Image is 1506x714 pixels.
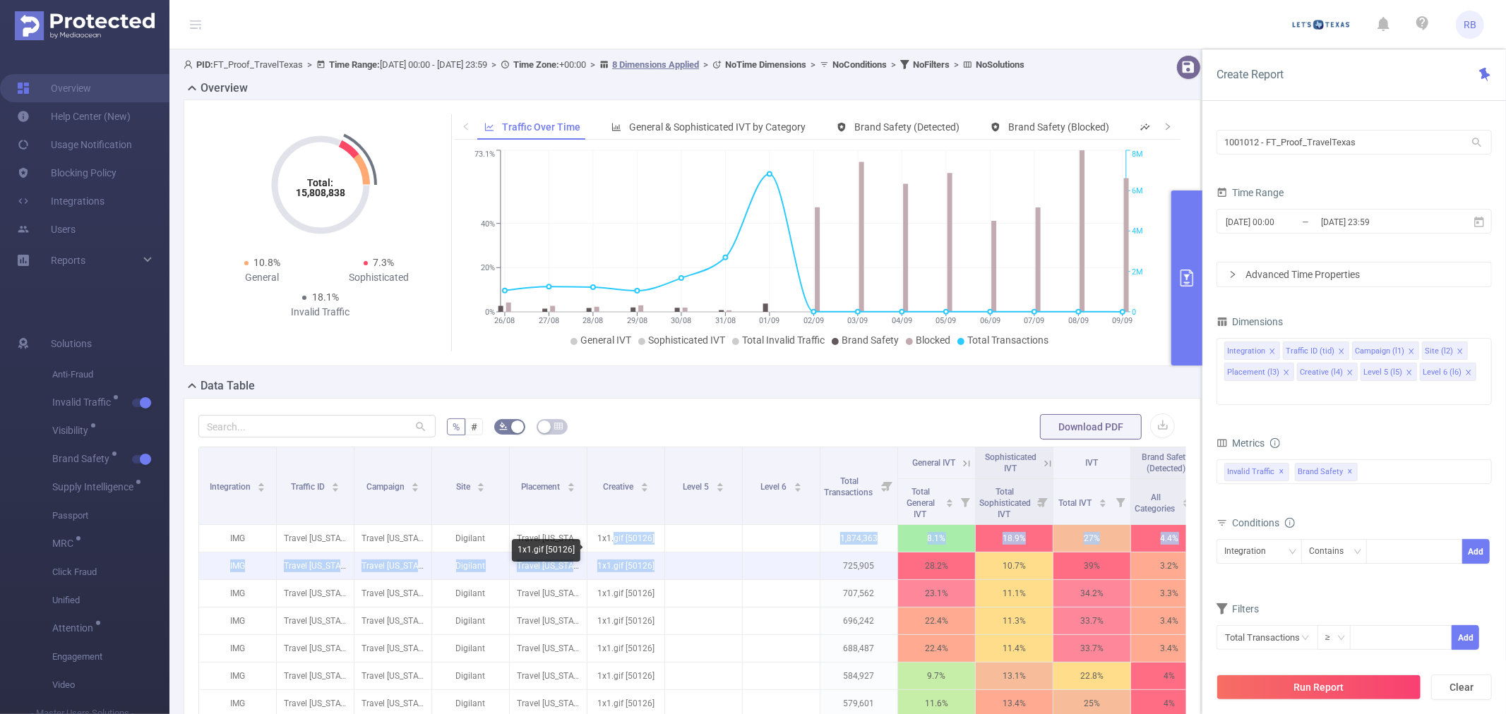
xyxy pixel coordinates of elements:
span: Brand Safety [1295,463,1358,481]
p: 3.4% [1131,607,1208,634]
i: icon: line-chart [484,122,494,132]
p: Travel [US_STATE] [28552] [277,635,354,662]
span: Site [456,482,472,492]
p: Travel [US_STATE] [28552] [277,580,354,607]
tspan: 31/08 [715,316,736,325]
a: Reports [51,246,85,274]
p: Travel [US_STATE] FY25 [253566] [354,580,431,607]
span: Passport [52,502,169,530]
span: FT_Proof_TravelTexas [DATE] 00:00 - [DATE] 23:59 +00:00 [184,59,1024,70]
tspan: 04/09 [892,316,912,325]
span: Visibility [52,425,93,435]
tspan: 01/09 [759,316,779,325]
p: 1x1.gif [50126] [587,662,664,689]
i: icon: caret-down [332,486,340,490]
p: IMG [199,607,276,634]
p: 11.3% [976,607,1053,634]
div: Invalid Traffic [263,305,379,320]
div: Sort [411,480,419,489]
i: icon: caret-up [568,480,575,485]
tspan: Total: [308,177,334,188]
p: 1x1.gif [50126] [587,607,664,634]
i: icon: caret-down [794,486,801,490]
p: 707,562 [820,580,897,607]
div: Sort [331,480,340,489]
p: Travel [US_STATE] FY25 [253566] [354,662,431,689]
p: Travel [US_STATE] [28552] [277,607,354,634]
p: Travel [US_STATE] FY25 [253566] [354,635,431,662]
p: 688,487 [820,635,897,662]
span: Level 5 [683,482,711,492]
input: End date [1320,212,1434,231]
i: icon: right [1229,270,1237,279]
p: IMG [199,580,276,607]
b: No Time Dimensions [725,59,806,70]
tspan: 07/09 [1024,316,1044,325]
i: icon: info-circle [1285,518,1295,528]
i: icon: info-circle [1270,438,1280,448]
p: 696,242 [820,607,897,634]
p: 11.4% [976,635,1053,662]
span: Dimensions [1217,316,1283,327]
li: Placement (l3) [1224,363,1294,381]
p: Digilant [432,607,509,634]
i: icon: caret-down [946,502,954,506]
p: 28.2% [898,552,975,579]
span: > [887,59,900,70]
tspan: 26/08 [494,316,515,325]
div: ≥ [1325,626,1340,649]
div: 1x1.gif [50126] [512,539,580,562]
button: Clear [1431,674,1492,700]
button: Run Report [1217,674,1421,700]
span: Brand Safety (Detected) [854,121,960,133]
span: Brand Safety (Detected) [1142,452,1190,473]
span: Metrics [1217,437,1265,449]
tspan: 73.1% [474,150,495,159]
span: Creative [603,482,635,492]
i: Filter menu [1111,479,1130,524]
span: General & Sophisticated IVT by Category [629,121,806,133]
i: icon: caret-down [258,486,265,490]
p: 1x1.gif [50126] [587,635,664,662]
div: Level 6 (l6) [1423,363,1462,382]
i: icon: caret-up [640,480,648,485]
tspan: 09/09 [1112,316,1133,325]
span: General IVT [912,458,955,468]
span: Invalid Traffic [1224,463,1289,481]
span: Total Transactions [824,476,875,497]
span: Solutions [51,329,92,358]
p: Travel [US_STATE] FY25 [253566] [354,552,431,579]
li: Level 5 (l5) [1361,363,1417,381]
tspan: 30/08 [671,316,691,325]
div: Integration [1227,342,1265,361]
div: icon: rightAdvanced Time Properties [1217,262,1491,286]
p: 9.7% [898,662,975,689]
span: General IVT [580,334,631,346]
tspan: 29/08 [627,316,647,325]
i: icon: caret-up [258,480,265,485]
span: Brand Safety (Blocked) [1008,121,1109,133]
span: Total Transactions [967,334,1048,346]
tspan: 15,808,838 [296,187,345,198]
p: Travel [US_STATE] FY25_Audio_Digilant_Families_Streaming Audio - iHeartRadio_NATL EXCL TX_1x1 [87... [510,635,587,662]
span: Total IVT [1059,498,1094,508]
tspan: 40% [481,219,495,229]
span: Unified [52,586,169,615]
i: Filter menu [955,479,975,524]
span: > [586,59,599,70]
p: 1,874,363 [820,525,897,552]
li: Creative (l4) [1297,363,1358,381]
span: Campaign [366,482,407,492]
p: 3.3% [1131,580,1208,607]
p: 725,905 [820,552,897,579]
tspan: 05/09 [936,316,956,325]
span: Total Invalid Traffic [742,334,825,346]
i: icon: caret-up [332,480,340,485]
b: Time Range: [329,59,380,70]
span: Total General IVT [907,487,936,519]
p: Digilant [432,662,509,689]
i: icon: caret-down [1099,502,1107,506]
span: Brand Safety [52,454,114,464]
i: icon: caret-up [1182,497,1190,501]
i: icon: caret-up [1099,497,1107,501]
